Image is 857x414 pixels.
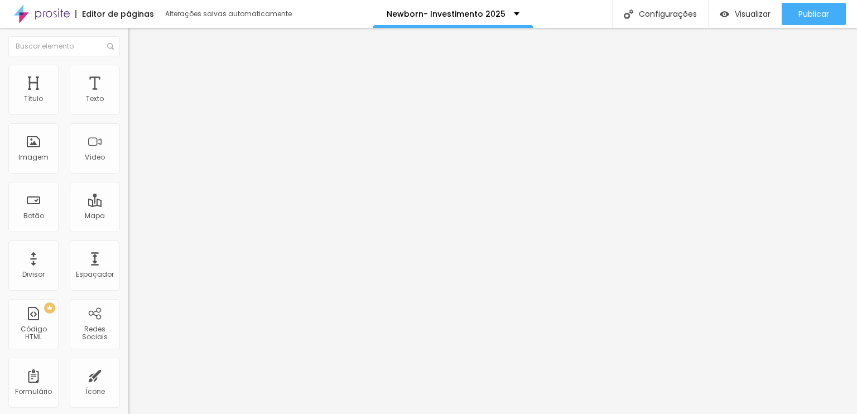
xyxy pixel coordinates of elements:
p: Newborn- Investimento 2025 [387,10,505,18]
div: Botão [23,212,44,220]
div: Título [24,95,43,103]
img: Icone [624,9,633,19]
div: Texto [86,95,104,103]
div: Imagem [18,153,49,161]
span: Visualizar [735,9,771,18]
div: Ícone [85,388,105,396]
div: Editor de páginas [75,10,154,18]
div: Redes Sociais [73,325,117,341]
button: Publicar [782,3,846,25]
div: Código HTML [11,325,55,341]
div: Alterações salvas automaticamente [165,11,293,17]
div: Mapa [85,212,105,220]
img: Icone [107,43,114,50]
div: Formulário [15,388,52,396]
button: Visualizar [709,3,782,25]
div: Espaçador [76,271,114,278]
span: Publicar [798,9,829,18]
div: Divisor [22,271,45,278]
div: Vídeo [85,153,105,161]
input: Buscar elemento [8,36,120,56]
iframe: Editor [128,28,857,414]
img: view-1.svg [720,9,729,19]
